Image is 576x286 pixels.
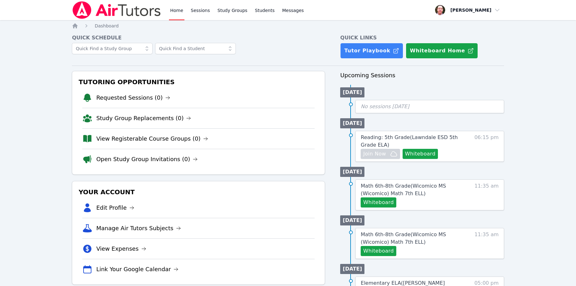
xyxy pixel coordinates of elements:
[361,103,409,109] span: No sessions [DATE]
[72,1,161,19] img: Air Tutors
[340,215,364,225] li: [DATE]
[96,155,198,164] a: Open Study Group Invitations (0)
[77,186,320,198] h3: Your Account
[282,7,304,14] span: Messages
[361,246,396,256] button: Whiteboard
[96,244,146,253] a: View Expenses
[72,43,153,54] input: Quick Find a Study Group
[361,182,464,197] a: Math 6th-8th Grade(Wicomico MS (Wicomico) Math 7th ELL)
[361,134,464,149] a: Reading: 5th Grade(Lawndale ESD 5th Grade ELA)
[474,231,499,256] span: 11:35 am
[340,118,364,128] li: [DATE]
[95,23,119,29] a: Dashboard
[96,134,208,143] a: View Registerable Course Groups (0)
[72,23,504,29] nav: Breadcrumb
[96,265,178,274] a: Link Your Google Calendar
[72,34,325,42] h4: Quick Schedule
[96,224,181,233] a: Manage Air Tutors Subjects
[361,231,446,245] span: Math 6th-8th Grade ( Wicomico MS (Wicomico) Math 7th ELL )
[361,231,464,246] a: Math 6th-8th Grade(Wicomico MS (Wicomico) Math 7th ELL)
[363,150,386,158] span: Join Now
[340,34,504,42] h4: Quick Links
[96,203,134,212] a: Edit Profile
[96,93,170,102] a: Requested Sessions (0)
[340,87,364,97] li: [DATE]
[77,76,320,88] h3: Tutoring Opportunities
[340,71,504,80] h3: Upcoming Sessions
[474,182,499,207] span: 11:35 am
[361,134,458,148] span: Reading: 5th Grade ( Lawndale ESD 5th Grade ELA )
[406,43,478,59] button: Whiteboard Home
[403,149,438,159] button: Whiteboard
[340,264,364,274] li: [DATE]
[95,23,119,28] span: Dashboard
[361,149,400,159] button: Join Now
[155,43,236,54] input: Quick Find a Student
[361,183,446,196] span: Math 6th-8th Grade ( Wicomico MS (Wicomico) Math 7th ELL )
[96,114,191,123] a: Study Group Replacements (0)
[361,197,396,207] button: Whiteboard
[340,43,403,59] a: Tutor Playbook
[474,134,499,159] span: 06:15 pm
[340,167,364,177] li: [DATE]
